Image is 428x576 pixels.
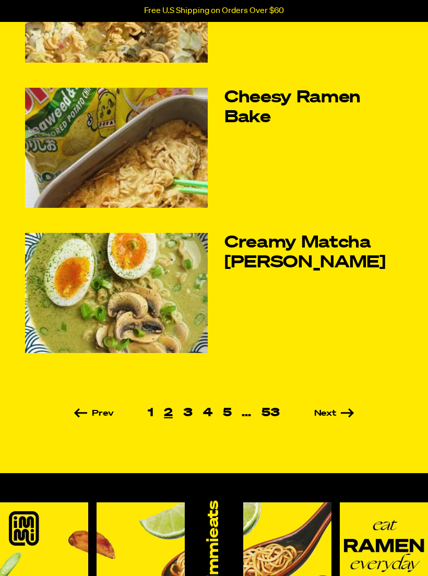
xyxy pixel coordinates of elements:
a: Cheesy Ramen Bake [224,88,403,127]
a: 4 [198,407,218,419]
a: 1 [142,407,159,419]
a: 5 [218,407,237,419]
a: 3 [178,407,198,419]
a: Prev [74,409,142,418]
a: 53 [256,407,285,419]
span: … [236,407,256,419]
a: Creamy Matcha [PERSON_NAME] [224,233,403,273]
img: Cheesy Ramen Bake [25,88,208,208]
p: Free U.S Shipping on Orders Over $60 [144,6,284,16]
span: 2 [159,407,178,419]
img: Creamy Matcha Miso Ramen [25,233,208,353]
a: Next [285,409,354,418]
